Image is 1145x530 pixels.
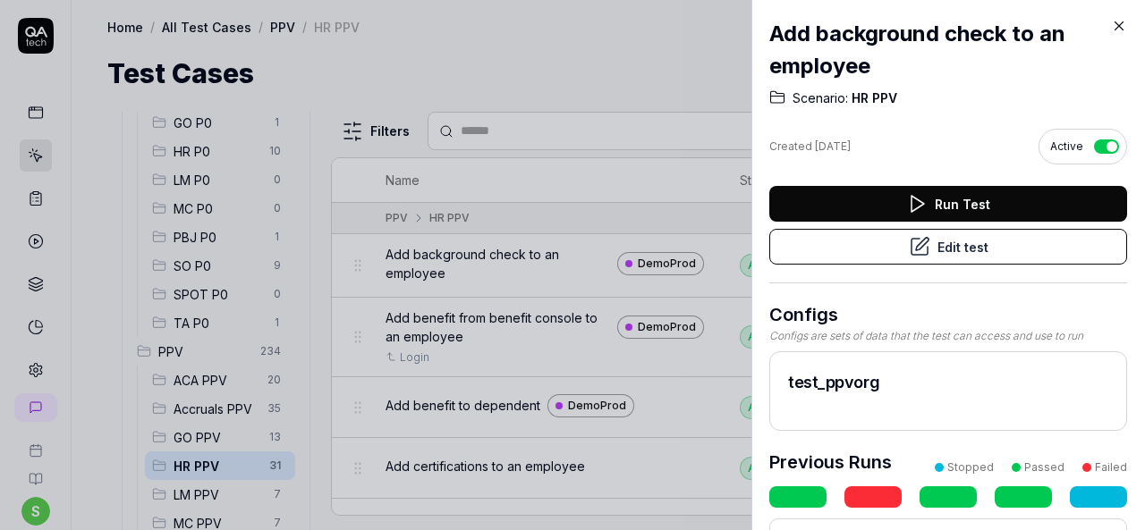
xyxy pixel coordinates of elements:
[769,229,1127,265] button: Edit test
[947,459,994,475] div: Stopped
[769,301,1127,328] h3: Configs
[1024,459,1064,475] div: Passed
[848,89,897,107] span: HR PPV
[769,449,892,475] h3: Previous Runs
[769,186,1127,222] button: Run Test
[769,18,1127,82] h2: Add background check to an employee
[788,370,1108,394] h2: test_ppvorg
[769,328,1127,344] div: Configs are sets of data that the test can access and use to run
[1050,139,1083,155] span: Active
[815,139,851,153] time: [DATE]
[769,139,851,155] div: Created
[1095,459,1127,475] div: Failed
[793,89,848,107] span: Scenario:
